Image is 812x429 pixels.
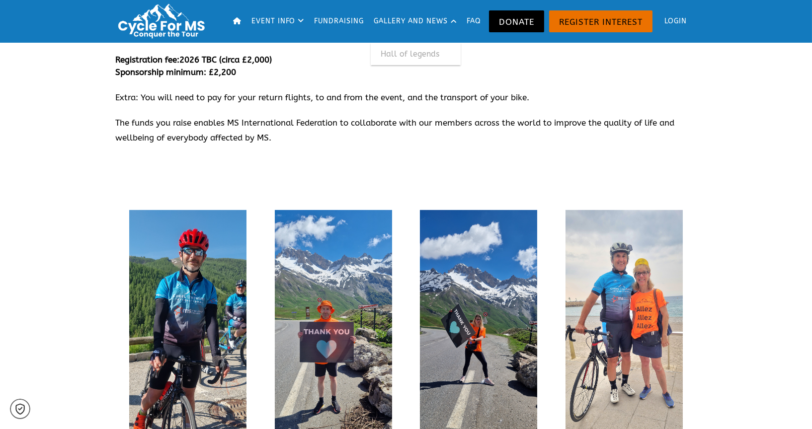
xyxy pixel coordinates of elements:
span: Registration fee: [115,55,272,65]
span: Extra: You will need to pay for your return flights, to and from the event, and the transport of ... [115,92,529,102]
strong: Sponsorship minimum: £2,200 [115,67,236,77]
a: Cookie settings [10,399,30,419]
a: Hall of legends [371,45,461,63]
span: The funds you raise enables MS International Federation to collaborate with our members across th... [115,118,674,143]
img: Logo [114,2,213,40]
span: 2026 TBC (circa £2,000) [179,55,272,65]
a: Donate [489,10,544,32]
a: Login [655,5,691,38]
a: Register Interest [549,10,652,32]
